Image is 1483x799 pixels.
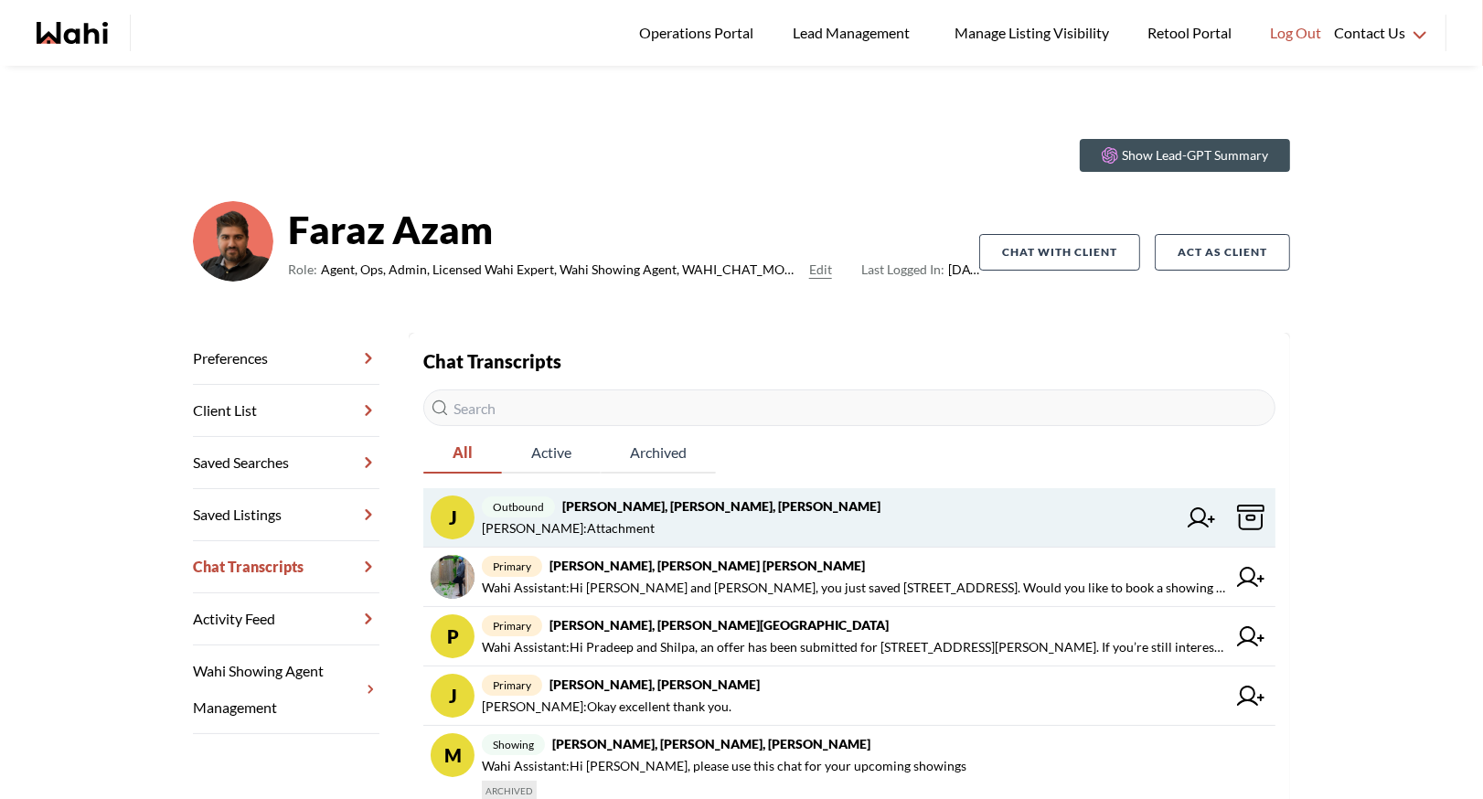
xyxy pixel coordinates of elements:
[482,636,1226,658] span: Wahi Assistant : Hi Pradeep and Shilpa, an offer has been submitted for [STREET_ADDRESS][PERSON_N...
[423,666,1275,726] a: Jprimary[PERSON_NAME], [PERSON_NAME][PERSON_NAME]:Okay excellent thank you.
[288,259,317,281] span: Role:
[482,496,555,517] span: outbound
[601,433,716,474] button: Archived
[482,556,542,577] span: primary
[482,755,966,777] span: Wahi Assistant : Hi [PERSON_NAME], please use this chat for your upcoming showings
[1147,21,1237,45] span: Retool Portal
[193,645,379,734] a: Wahi Showing Agent Management
[193,593,379,645] a: Activity Feed
[423,433,502,472] span: All
[431,614,475,658] div: P
[482,675,542,696] span: primary
[423,433,502,474] button: All
[423,548,1275,607] a: primary[PERSON_NAME], [PERSON_NAME] [PERSON_NAME]Wahi Assistant:Hi [PERSON_NAME] and [PERSON_NAME...
[193,437,379,489] a: Saved Searches
[1122,146,1268,165] p: Show Lead-GPT Summary
[861,261,944,277] span: Last Logged In:
[639,21,760,45] span: Operations Portal
[482,615,542,636] span: primary
[193,201,273,282] img: d03c15c2156146a3.png
[37,22,108,44] a: Wahi homepage
[502,433,601,474] button: Active
[482,517,655,539] span: [PERSON_NAME] : Attachment
[1270,21,1321,45] span: Log Out
[482,734,545,755] span: showing
[431,733,475,777] div: M
[482,696,731,718] span: [PERSON_NAME] : Okay excellent thank you.
[431,495,475,539] div: J
[1080,139,1290,172] button: Show Lead-GPT Summary
[562,498,880,514] strong: [PERSON_NAME], [PERSON_NAME], [PERSON_NAME]
[423,350,561,372] strong: Chat Transcripts
[861,259,979,281] span: [DATE]
[502,433,601,472] span: Active
[552,736,870,751] strong: [PERSON_NAME], [PERSON_NAME], [PERSON_NAME]
[809,259,832,281] button: Edit
[549,558,865,573] strong: [PERSON_NAME], [PERSON_NAME] [PERSON_NAME]
[423,607,1275,666] a: Pprimary[PERSON_NAME], [PERSON_NAME][GEOGRAPHIC_DATA]Wahi Assistant:Hi Pradeep and Shilpa, an off...
[423,389,1275,426] input: Search
[549,676,760,692] strong: [PERSON_NAME], [PERSON_NAME]
[431,674,475,718] div: J
[949,21,1115,45] span: Manage Listing Visibility
[193,333,379,385] a: Preferences
[193,541,379,593] a: Chat Transcripts
[431,555,475,599] img: chat avatar
[601,433,716,472] span: Archived
[793,21,916,45] span: Lead Management
[423,488,1275,548] a: Joutbound[PERSON_NAME], [PERSON_NAME], [PERSON_NAME][PERSON_NAME]:Attachment
[549,617,889,633] strong: [PERSON_NAME], [PERSON_NAME][GEOGRAPHIC_DATA]
[288,202,979,257] strong: Faraz Azam
[193,489,379,541] a: Saved Listings
[482,577,1226,599] span: Wahi Assistant : Hi [PERSON_NAME] and [PERSON_NAME], you just saved [STREET_ADDRESS]. Would you l...
[321,259,802,281] span: Agent, Ops, Admin, Licensed Wahi Expert, Wahi Showing Agent, WAHI_CHAT_MODERATOR
[193,385,379,437] a: Client List
[1155,234,1290,271] button: Act as Client
[979,234,1140,271] button: Chat with client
